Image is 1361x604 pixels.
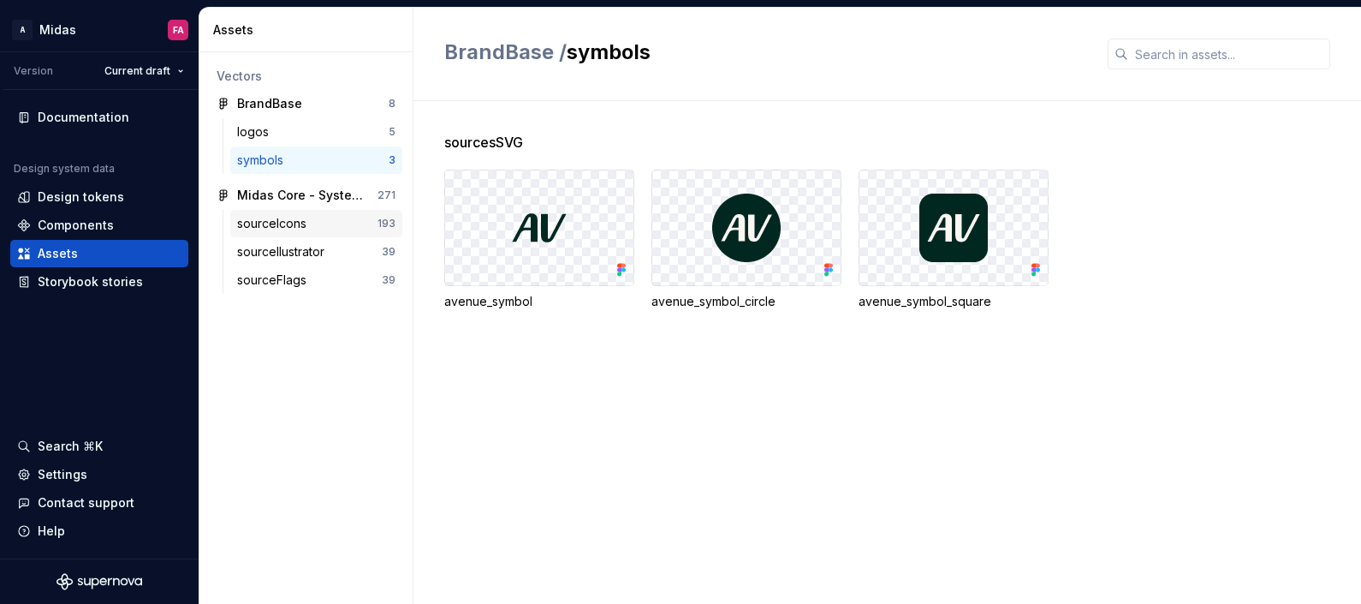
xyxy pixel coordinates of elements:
button: AMidasFA [3,11,195,48]
span: BrandBase / [444,39,567,64]
div: Midas [39,21,76,39]
div: 5 [389,125,395,139]
div: Storybook stories [38,273,143,290]
div: Version [14,64,53,78]
a: Documentation [10,104,188,131]
a: sourceFlags39 [230,266,402,294]
button: Current draft [97,59,192,83]
h2: symbols [444,39,1087,66]
input: Search in assets... [1128,39,1330,69]
div: Design system data [14,162,115,176]
div: 193 [377,217,395,230]
div: 3 [389,153,395,167]
div: Assets [38,245,78,262]
div: Vectors [217,68,395,85]
div: 39 [382,273,395,287]
div: logos [237,123,276,141]
a: symbols3 [230,147,402,174]
div: A [12,20,33,40]
a: BrandBase8 [210,90,402,117]
div: 271 [377,188,395,202]
svg: Supernova Logo [56,573,142,590]
div: sourceIcons [237,215,313,232]
div: symbols [237,152,290,169]
a: Midas Core - SystemIcons v2271 [210,182,402,209]
div: avenue_symbol_circle [651,293,841,310]
a: Components [10,212,188,239]
div: 39 [382,245,395,259]
div: Components [38,217,114,234]
a: sourceIlustrator39 [230,238,402,266]
div: BrandBase [237,95,302,112]
span: sourcesSVG [444,132,523,152]
div: sourceFlags [237,272,313,289]
div: Settings [38,466,87,483]
div: Search ⌘K [38,438,103,455]
button: Help [10,517,188,545]
div: avenue_symbol_square [859,293,1049,310]
a: Design tokens [10,183,188,211]
a: sourceIcons193 [230,210,402,237]
button: Search ⌘K [10,433,188,460]
div: Assets [213,21,406,39]
a: Settings [10,461,188,488]
div: FA [173,23,184,37]
a: logos5 [230,118,402,146]
div: Help [38,523,65,540]
div: Design tokens [38,188,124,206]
div: Contact support [38,494,134,511]
a: Storybook stories [10,268,188,296]
div: avenue_symbol [444,293,634,310]
div: sourceIlustrator [237,243,331,260]
button: Contact support [10,489,188,517]
span: Current draft [104,64,170,78]
a: Assets [10,240,188,267]
div: Midas Core - SystemIcons v2 [237,187,365,204]
div: 8 [389,97,395,111]
div: Documentation [38,109,129,126]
